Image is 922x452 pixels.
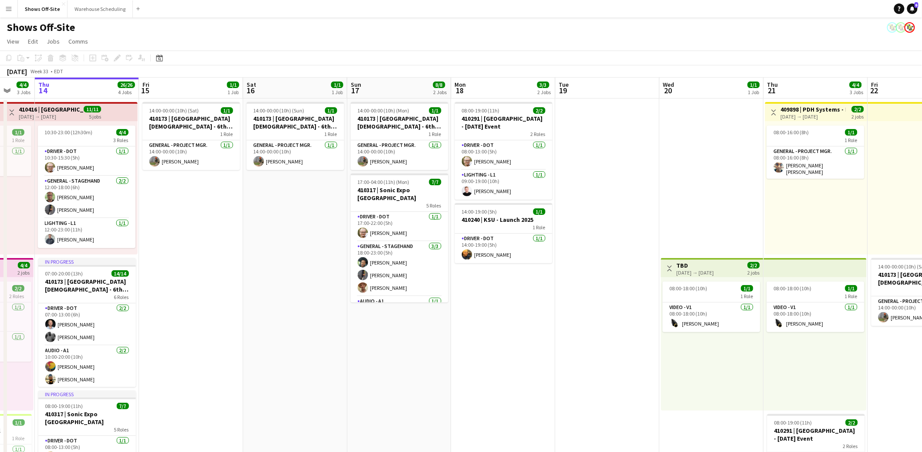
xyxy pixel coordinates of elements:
span: 14:00-19:00 (5h) [462,208,497,215]
span: 2/2 [533,107,546,114]
div: EDT [54,68,63,75]
span: 08:00-19:00 (11h) [774,419,812,426]
span: 1/1 [533,208,546,215]
span: 17:00-04:00 (11h) (Mon) [358,179,410,185]
span: 14:00-00:00 (10h) (Sat) [149,107,199,114]
app-card-role: Driver - DOT1/108:00-13:00 (5h)[PERSON_NAME] [455,140,553,170]
app-card-role: Driver - DOT2/207:00-13:00 (6h)[PERSON_NAME][PERSON_NAME] [38,303,136,346]
span: Fri [142,81,149,88]
span: 4/4 [17,82,29,88]
span: 6 Roles [114,294,129,300]
span: 1/1 [221,107,233,114]
div: 17:00-04:00 (11h) (Mon)7/7410317 | Sonic Expo [GEOGRAPHIC_DATA]5 RolesDriver - DOT1/117:00-22:00 ... [351,173,448,302]
span: 1 Role [429,131,441,137]
span: 7/7 [429,179,441,185]
a: Edit [24,36,41,47]
span: 1 Role [741,293,753,299]
div: 08:00-16:00 (8h)1/11 RoleGeneral - Project Mgr.1/108:00-16:00 (8h)[PERSON_NAME] [PERSON_NAME] [767,126,864,179]
span: 2/2 [846,419,858,426]
span: 14/14 [112,270,129,277]
span: 17 [349,85,361,95]
app-job-card: 10:30-23:00 (12h30m)4/43 RolesDriver - DOT1/110:30-15:30 (5h)[PERSON_NAME]General - Stagehand2/21... [38,126,136,248]
span: 1/1 [227,82,239,88]
h3: 410291 | [GEOGRAPHIC_DATA] - [DATE] Event [767,427,865,442]
app-job-card: 14:00-00:00 (10h) (Sat)1/1410173 | [GEOGRAPHIC_DATA][DEMOGRAPHIC_DATA] - 6th Grade Fall Camp FFA ... [142,102,240,170]
span: 1 Role [12,137,24,143]
h3: 409898 | PDH Systems - Rock the Smokies 2025 [781,105,846,113]
app-card-role: General - Project Mgr.1/114:00-00:00 (10h)[PERSON_NAME] [351,140,448,170]
span: Sat [247,81,256,88]
span: 2/2 [748,262,760,268]
app-user-avatar: Labor Coordinator [896,22,906,33]
app-card-role: Audio - A12/210:00-20:00 (10h)[PERSON_NAME][PERSON_NAME] [38,346,136,388]
app-user-avatar: Labor Coordinator [887,22,898,33]
div: 1 Job [332,89,343,95]
span: 4/4 [116,129,129,136]
button: Warehouse Scheduling [68,0,133,17]
span: 14:00-00:00 (10h) (Sun) [254,107,305,114]
span: 4/4 [850,82,862,88]
span: 1 Role [845,293,858,299]
span: 1/1 [331,82,343,88]
span: 1/1 [845,129,858,136]
span: 5 Roles [114,426,129,433]
app-card-role: Driver - DOT1/114:00-19:00 (5h)[PERSON_NAME] [455,234,553,263]
app-card-role: Video - V11/108:00-18:00 (10h)[PERSON_NAME] [767,302,864,332]
span: 08:00-16:00 (8h) [774,129,809,136]
app-job-card: 14:00-00:00 (10h) (Sun)1/1410173 | [GEOGRAPHIC_DATA][DEMOGRAPHIC_DATA] - 6th Grade Fall Camp FFA ... [247,102,344,170]
div: 3 Jobs [17,89,31,95]
a: 6 [907,3,918,14]
span: 10:30-23:00 (12h30m) [45,129,93,136]
div: In progress [38,391,136,398]
span: 08:00-18:00 (10h) [774,285,812,292]
app-job-card: 08:00-18:00 (10h)1/11 RoleVideo - V11/108:00-18:00 (10h)[PERSON_NAME] [663,282,760,332]
div: 3 Jobs [850,89,864,95]
div: 4 Jobs [118,89,135,95]
span: 1 Role [325,131,337,137]
span: 5 Roles [427,202,441,209]
h3: 410317 | Sonic Expo [GEOGRAPHIC_DATA] [38,410,136,426]
app-card-role: Lighting - L11/112:00-23:00 (11h)[PERSON_NAME] [38,218,136,248]
span: 1/1 [741,285,753,292]
app-card-role: Lighting - L11/109:00-19:00 (10h)[PERSON_NAME] [455,170,553,200]
div: [DATE] → [DATE] [677,269,714,276]
a: Comms [65,36,92,47]
app-job-card: 08:00-19:00 (11h)2/2410291 | [GEOGRAPHIC_DATA] - [DATE] Event2 RolesDriver - DOT1/108:00-13:00 (5... [455,102,553,200]
span: 6 [915,2,919,8]
div: In progress [38,258,136,265]
app-card-role: Driver - DOT1/117:00-22:00 (5h)[PERSON_NAME] [351,212,448,241]
h3: 410317 | Sonic Expo [GEOGRAPHIC_DATA] [351,186,448,202]
span: Thu [767,81,778,88]
span: 07:00-20:00 (13h) [45,270,83,277]
a: Jobs [43,36,63,47]
span: 2 Roles [10,293,24,299]
span: 1 Role [220,131,233,137]
app-card-role: Audio - A11/1 [351,296,448,326]
span: 2 Roles [843,443,858,449]
h3: 410416 | [GEOGRAPHIC_DATA][DEMOGRAPHIC_DATA] - [GEOGRAPHIC_DATA] [19,105,84,113]
span: 1/1 [429,107,441,114]
span: 1 Role [845,137,858,143]
h3: TBD [677,262,714,269]
app-job-card: 14:00-00:00 (10h) (Mon)1/1410173 | [GEOGRAPHIC_DATA][DEMOGRAPHIC_DATA] - 6th Grade Fall Camp FFA ... [351,102,448,170]
span: 4/4 [18,262,30,268]
app-card-role: General - Project Mgr.1/114:00-00:00 (10h)[PERSON_NAME] [247,140,344,170]
h3: 410173 | [GEOGRAPHIC_DATA][DEMOGRAPHIC_DATA] - 6th Grade Fall Camp FFA 2025 [38,278,136,293]
h3: 410240 | KSU - Launch 2025 [455,216,553,224]
span: Fri [871,81,878,88]
span: View [7,37,19,45]
span: Week 33 [29,68,51,75]
app-job-card: 08:00-18:00 (10h)1/11 RoleVideo - V11/108:00-18:00 (10h)[PERSON_NAME] [767,282,864,332]
span: 1 Role [533,224,546,231]
span: 20 [662,85,675,95]
div: 2 jobs [18,268,30,276]
span: 1/1 [13,419,25,426]
div: 2 Jobs [538,89,551,95]
div: [DATE] → [DATE] [19,113,84,120]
